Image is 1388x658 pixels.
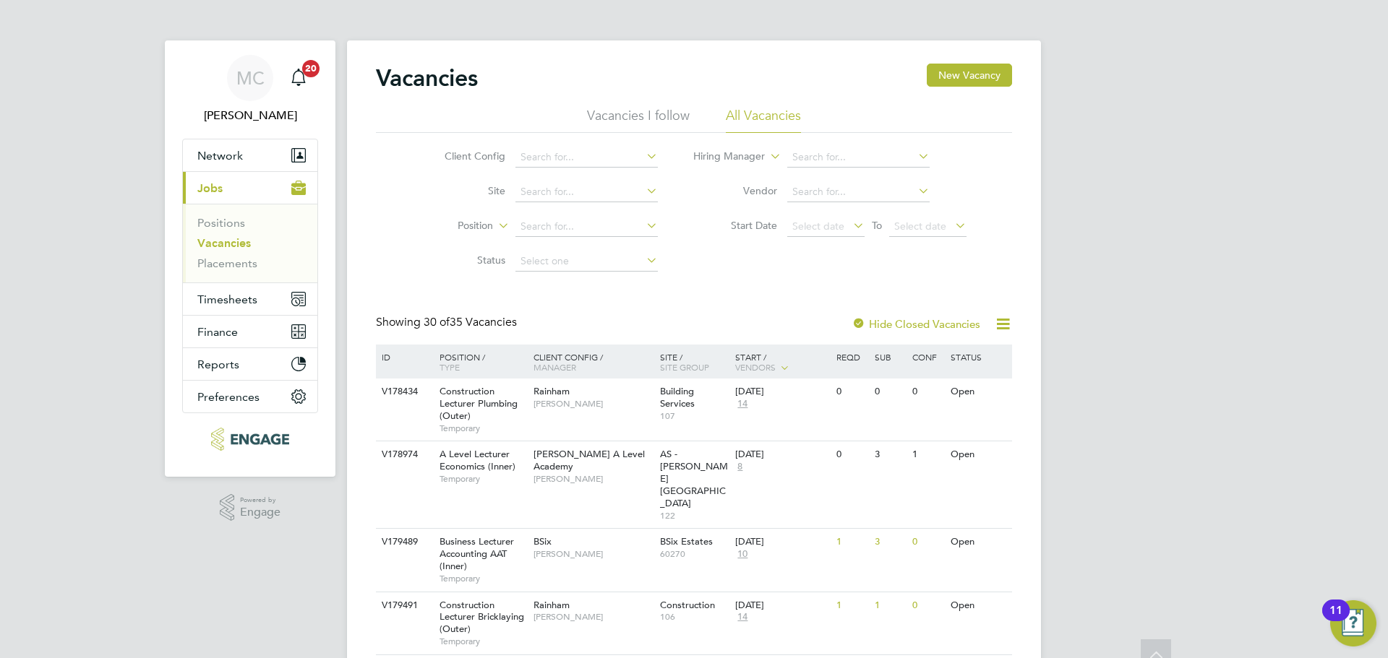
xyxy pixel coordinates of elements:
div: Open [947,441,1010,468]
span: Temporary [440,423,526,434]
button: New Vacancy [927,64,1012,87]
div: Showing [376,315,520,330]
div: [DATE] [735,599,829,612]
label: Position [410,219,493,233]
span: A Level Lecturer Economics (Inner) [440,448,515,472]
div: 0 [833,378,870,405]
span: BSix [534,535,552,547]
div: [DATE] [735,386,829,398]
div: Sub [871,345,909,369]
div: 0 [909,529,946,555]
label: Site [422,184,505,197]
span: Finance [197,325,238,339]
span: Mark Carter [182,107,318,124]
span: Manager [534,361,576,373]
button: Timesheets [183,283,317,315]
h2: Vacancies [376,64,478,92]
div: 0 [909,592,946,619]
a: MC[PERSON_NAME] [182,55,318,124]
span: Site Group [660,361,709,373]
label: Start Date [694,219,777,232]
button: Open Resource Center, 11 new notifications [1330,600,1376,646]
span: Select date [792,220,844,233]
span: Construction [660,599,715,611]
div: 1 [833,592,870,619]
span: Engage [240,506,280,519]
input: Search for... [515,182,658,202]
span: To [867,216,886,235]
span: Temporary [440,636,526,647]
label: Hiring Manager [682,150,765,164]
button: Finance [183,316,317,347]
div: Jobs [183,204,317,282]
span: [PERSON_NAME] [534,398,653,410]
div: Reqd [833,345,870,369]
input: Search for... [515,147,658,168]
span: Temporary [440,573,526,584]
button: Reports [183,348,317,380]
a: Go to home page [182,428,318,451]
span: 30 of [424,315,450,329]
span: 8 [735,461,745,473]
span: 20 [302,60,320,77]
a: Vacancies [197,236,251,250]
span: Jobs [197,181,223,195]
div: 11 [1329,610,1342,629]
li: Vacancies I follow [587,107,690,133]
span: Rainham [534,599,570,611]
span: Select date [894,220,946,233]
div: Open [947,592,1010,619]
div: [DATE] [735,449,829,461]
span: Vendors [735,361,776,373]
button: Preferences [183,381,317,412]
div: 1 [833,529,870,555]
span: Temporary [440,473,526,485]
input: Search for... [787,147,930,168]
div: 3 [871,529,909,555]
div: V178434 [378,378,429,405]
div: 3 [871,441,909,468]
div: Open [947,378,1010,405]
span: [PERSON_NAME] [534,548,653,560]
span: [PERSON_NAME] A Level Academy [534,448,645,472]
span: BSix Estates [660,535,713,547]
div: Open [947,529,1010,555]
span: 60270 [660,548,729,560]
span: 14 [735,611,750,623]
label: Hide Closed Vacancies [852,317,980,331]
div: 0 [909,378,946,405]
label: Vendor [694,184,777,197]
div: ID [378,345,429,369]
div: 1 [909,441,946,468]
div: Client Config / [530,345,656,379]
span: Rainham [534,385,570,397]
span: 35 Vacancies [424,315,517,329]
div: 1 [871,592,909,619]
span: 107 [660,410,729,422]
input: Search for... [787,182,930,202]
span: AS - [PERSON_NAME][GEOGRAPHIC_DATA] [660,448,728,509]
label: Status [422,254,505,267]
span: 106 [660,611,729,623]
span: Reports [197,358,239,371]
div: Conf [909,345,946,369]
div: Site / [656,345,732,379]
li: All Vacancies [726,107,801,133]
span: 10 [735,548,750,560]
img: xede-logo-retina.png [211,428,288,451]
label: Client Config [422,150,505,163]
span: Preferences [197,390,260,404]
span: Type [440,361,460,373]
span: 122 [660,510,729,521]
span: [PERSON_NAME] [534,473,653,485]
div: 0 [871,378,909,405]
div: Status [947,345,1010,369]
div: Start / [732,345,833,381]
div: V178974 [378,441,429,468]
button: Jobs [183,172,317,204]
a: Powered byEngage [220,494,281,521]
span: Powered by [240,494,280,506]
a: Placements [197,256,257,270]
div: V179491 [378,592,429,619]
span: Building Services [660,385,695,410]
